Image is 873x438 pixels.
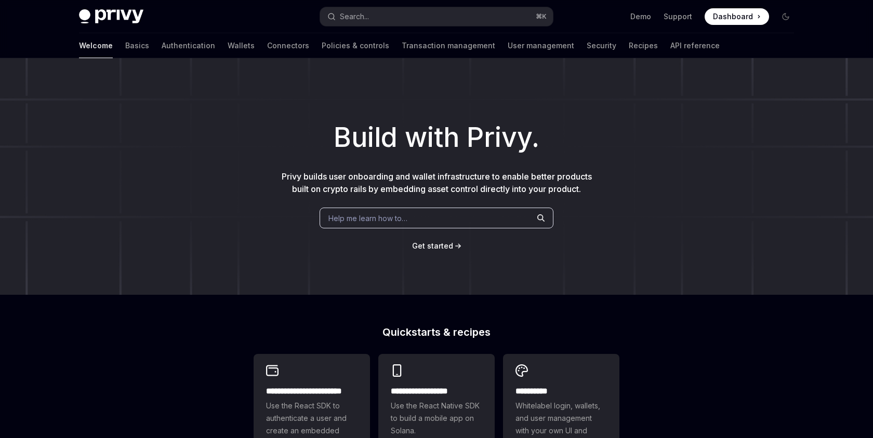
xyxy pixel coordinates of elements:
[713,11,753,22] span: Dashboard
[79,33,113,58] a: Welcome
[587,33,616,58] a: Security
[777,8,794,25] button: Toggle dark mode
[328,213,407,224] span: Help me learn how to…
[267,33,309,58] a: Connectors
[228,33,255,58] a: Wallets
[391,400,482,437] span: Use the React Native SDK to build a mobile app on Solana.
[664,11,692,22] a: Support
[125,33,149,58] a: Basics
[322,33,389,58] a: Policies & controls
[508,33,574,58] a: User management
[536,12,547,21] span: ⌘ K
[629,33,658,58] a: Recipes
[17,117,856,158] h1: Build with Privy.
[320,7,553,26] button: Search...⌘K
[412,241,453,250] span: Get started
[79,9,143,24] img: dark logo
[282,171,592,194] span: Privy builds user onboarding and wallet infrastructure to enable better products built on crypto ...
[402,33,495,58] a: Transaction management
[630,11,651,22] a: Demo
[705,8,769,25] a: Dashboard
[670,33,720,58] a: API reference
[162,33,215,58] a: Authentication
[340,10,369,23] div: Search...
[254,327,619,337] h2: Quickstarts & recipes
[412,241,453,251] a: Get started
